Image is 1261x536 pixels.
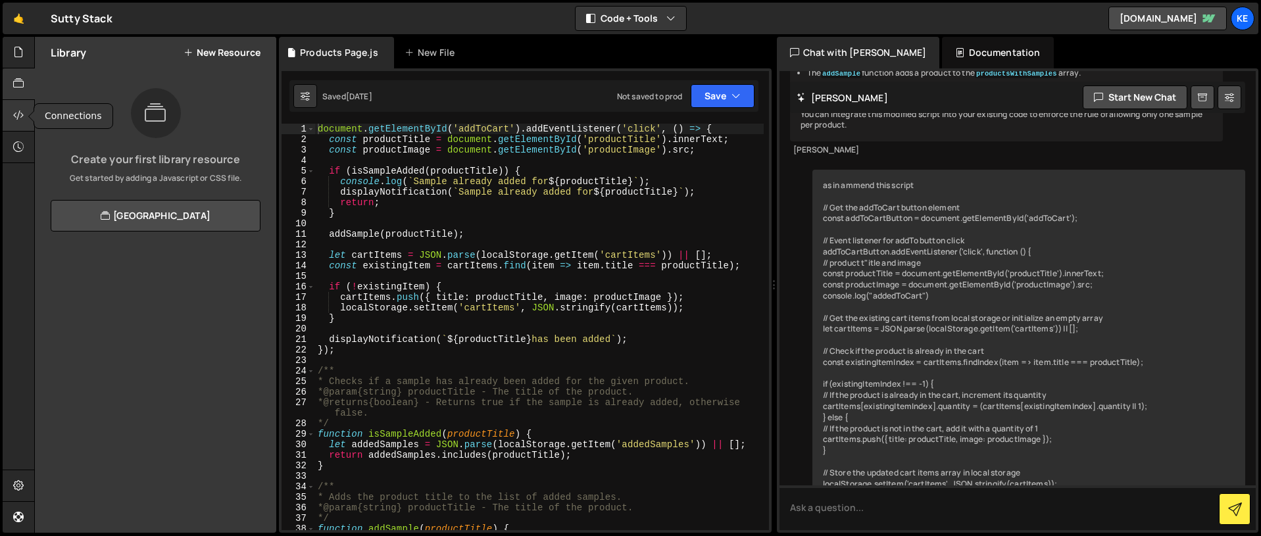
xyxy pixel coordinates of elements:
div: 27 [282,397,315,418]
div: 28 [282,418,315,429]
div: 35 [282,492,315,502]
code: addSample [821,69,862,78]
div: 24 [282,366,315,376]
a: Ke [1231,7,1254,30]
a: [DOMAIN_NAME] [1108,7,1227,30]
div: Products Page.js [300,46,378,59]
div: 6 [282,176,315,187]
div: Not saved to prod [617,91,683,102]
div: 25 [282,376,315,387]
button: Code + Tools [576,7,686,30]
code: productsWithSamples [975,69,1058,78]
div: 15 [282,271,315,281]
div: 29 [282,429,315,439]
div: 30 [282,439,315,450]
div: Documentation [942,37,1053,68]
button: Start new chat [1083,85,1187,109]
div: 20 [282,324,315,334]
div: 9 [282,208,315,218]
div: 33 [282,471,315,481]
li: The function adds a product to the array. [807,68,1213,79]
div: 23 [282,355,315,366]
p: Get started by adding a Javascript or CSS file. [45,172,266,184]
div: 2 [282,134,315,145]
a: 🤙 [3,3,35,34]
div: 32 [282,460,315,471]
div: 38 [282,524,315,534]
div: 8 [282,197,315,208]
div: 7 [282,187,315,197]
div: 4 [282,155,315,166]
div: 37 [282,513,315,524]
h3: Create your first library resource [45,154,266,164]
div: 16 [282,281,315,292]
div: Chat with [PERSON_NAME] [777,37,940,68]
div: Sutty Stack [51,11,112,26]
div: 19 [282,313,315,324]
div: 17 [282,292,315,303]
div: 3 [282,145,315,155]
div: 36 [282,502,315,513]
div: New File [405,46,460,59]
div: 21 [282,334,315,345]
div: [PERSON_NAME] [793,145,1220,156]
div: 26 [282,387,315,397]
div: 11 [282,229,315,239]
div: 18 [282,303,315,313]
h2: [PERSON_NAME] [797,91,888,104]
div: 13 [282,250,315,260]
div: 31 [282,450,315,460]
h2: Library [51,45,86,60]
div: Connections [34,104,112,128]
div: 14 [282,260,315,271]
div: 5 [282,166,315,176]
div: 1 [282,124,315,134]
div: [DATE] [346,91,372,102]
div: 22 [282,345,315,355]
div: 12 [282,239,315,250]
a: [GEOGRAPHIC_DATA] [51,200,260,231]
button: Save [691,84,754,108]
div: Saved [322,91,372,102]
div: 34 [282,481,315,492]
button: New Resource [184,47,260,58]
div: 10 [282,218,315,229]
